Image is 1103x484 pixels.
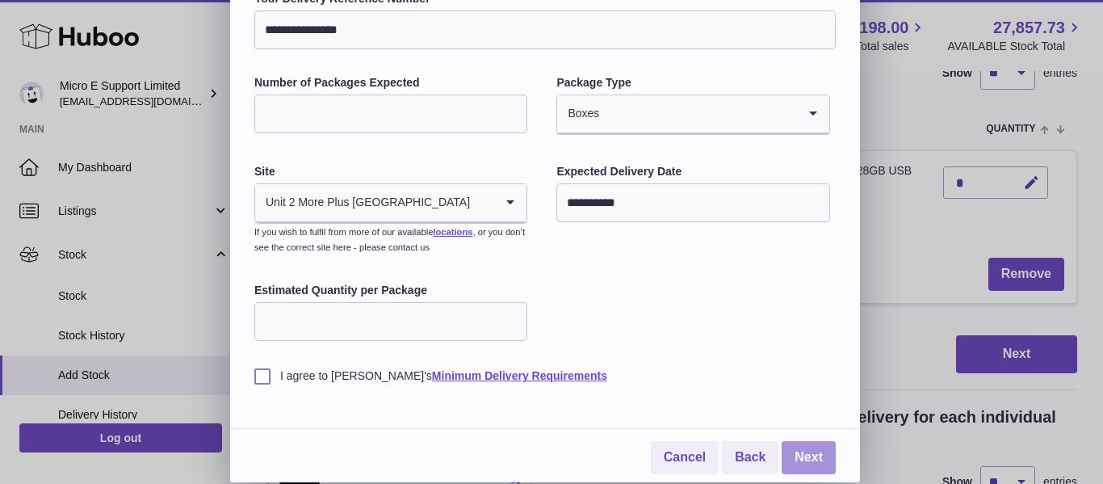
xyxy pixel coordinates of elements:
a: Cancel [651,441,719,474]
label: Number of Packages Expected [254,75,527,90]
label: Estimated Quantity per Package [254,283,527,298]
a: locations [433,227,472,237]
label: Expected Delivery Date [556,164,829,179]
label: Site [254,164,527,179]
input: Search for option [471,184,494,221]
a: Minimum Delivery Requirements [432,369,607,382]
label: Package Type [556,75,829,90]
label: I agree to [PERSON_NAME]'s [254,368,836,384]
span: Unit 2 More Plus [GEOGRAPHIC_DATA] [255,184,471,221]
a: Next [782,441,836,474]
input: Search for option [600,95,796,133]
a: Back [722,441,778,474]
small: If you wish to fulfil from more of our available , or you don’t see the correct site here - pleas... [254,227,525,252]
span: Boxes [557,95,600,133]
div: Search for option [255,184,526,223]
div: Search for option [557,95,828,134]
